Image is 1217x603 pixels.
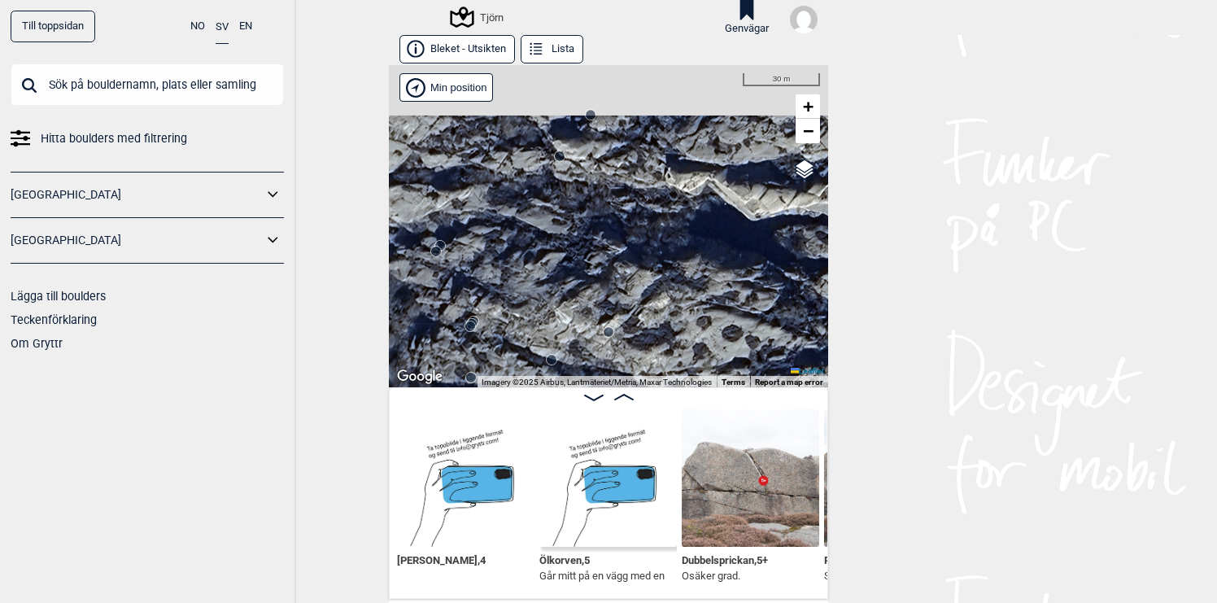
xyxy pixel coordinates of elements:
[755,378,823,387] a: Report a map error
[790,6,818,33] img: User fallback1
[393,366,447,387] a: Open this area in Google Maps (opens a new window)
[791,366,824,375] a: Leaflet
[539,409,677,547] img: Bilde Mangler
[399,35,515,63] button: Bleket - Utsikten
[824,551,939,566] span: På upptäcktsresa i ... , 6A
[803,120,814,141] span: −
[397,551,486,566] span: [PERSON_NAME] , 4
[239,11,252,42] button: EN
[789,151,820,187] a: Layers
[682,409,819,547] img: Dubbelsprickan 220913
[796,119,820,143] a: Zoom out
[452,7,504,27] div: Tjörn
[399,73,493,102] div: Vis min position
[743,73,820,86] div: 30 m
[11,11,95,42] a: Till toppsidan
[11,183,263,207] a: [GEOGRAPHIC_DATA]
[11,229,263,252] a: [GEOGRAPHIC_DATA]
[682,551,768,566] span: Dubbelsprickan , 5+
[482,378,712,387] span: Imagery ©2025 Airbus, Lantmäteriet/Metria, Maxar Technologies
[216,11,229,44] button: SV
[539,551,590,566] span: Ölkorven , 5
[11,290,106,303] a: Lägga till boulders
[397,409,534,547] img: Bilde Mangler
[393,366,447,387] img: Google
[722,378,745,387] a: Terms (opens in new tab)
[11,63,284,106] input: Sök på bouldernamn, plats eller samling
[796,94,820,119] a: Zoom in
[11,337,63,350] a: Om Gryttr
[824,568,939,584] p: Sprickorna till höger ingå
[190,11,205,42] button: NO
[11,127,284,151] a: Hitta boulders med filtrering
[803,96,814,116] span: +
[11,313,97,326] a: Teckenförklaring
[824,409,962,547] img: Pa upptacktsresa i Ucklum 220912
[539,568,665,584] p: Går mitt på en vägg med en
[682,568,768,584] p: Osäker grad.
[41,127,187,151] span: Hitta boulders med filtrering
[521,35,583,63] button: Lista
